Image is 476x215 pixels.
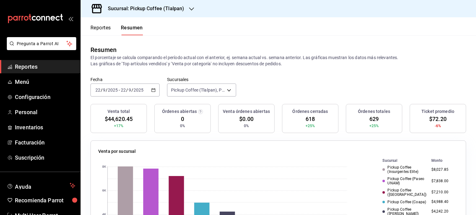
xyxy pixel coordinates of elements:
[429,187,458,198] td: $7,210.00
[429,164,458,175] td: $8,027.85
[90,54,466,67] p: El porcentaje se calcula comparando el período actual con el anterior, ej. semana actual vs. sema...
[306,115,315,123] span: 618
[181,115,184,123] span: 0
[369,115,379,123] span: 629
[95,88,101,92] input: --
[126,88,128,92] span: /
[15,123,75,131] span: Inventarios
[108,88,118,92] input: ----
[429,198,458,206] td: $4,988.40
[108,108,130,115] h3: Venta total
[98,148,136,155] p: Venta por sucursal
[7,37,76,50] button: Pregunta a Parrot AI
[382,200,426,204] div: Pickup Coffee (Coapa)
[4,45,76,51] a: Pregunta a Parrot AI
[68,16,73,21] button: open_drawer_menu
[223,108,270,115] h3: Venta órdenes abiertas
[162,108,197,115] h3: Órdenes abiertas
[121,25,143,35] button: Resumen
[119,88,120,92] span: -
[429,115,447,123] span: $72.20
[101,88,103,92] span: /
[90,77,160,82] label: Fecha
[15,93,75,101] span: Configuración
[102,165,106,169] text: 8K
[382,188,426,197] div: Pickup Coffee ([GEOGRAPHIC_DATA])
[306,123,315,129] span: +25%
[292,108,328,115] h3: Órdenes cerradas
[369,123,379,129] span: +25%
[421,108,454,115] h3: Ticket promedio
[103,88,106,92] input: --
[15,78,75,86] span: Menú
[90,45,117,54] div: Resumen
[382,165,426,174] div: Pickup Coffee (Insurgentes Elite)
[239,115,253,123] span: $0.00
[429,175,458,187] td: $7,838.00
[15,153,75,162] span: Suscripción
[180,123,185,129] span: 0%
[114,123,124,129] span: +17%
[128,88,131,92] input: --
[15,108,75,116] span: Personal
[90,25,143,35] div: navigation tabs
[244,123,249,129] span: 0%
[15,62,75,71] span: Reportes
[121,88,126,92] input: --
[131,88,133,92] span: /
[106,88,108,92] span: /
[429,157,458,164] th: Monto
[102,189,106,192] text: 6K
[435,123,441,129] span: -6%
[17,41,67,47] span: Pregunta a Parrot AI
[90,25,111,35] button: Reportes
[15,138,75,147] span: Facturación
[372,157,429,164] th: Sucursal
[105,115,133,123] span: $44,620.45
[382,177,426,186] div: Pickup Coffee (Paseo UNAM)
[171,87,225,93] span: Pickup Coffee (Tlalpan), Pickup Coffee (Coapa), Pickup Coffee ([PERSON_NAME] Inn), Pickup Coffee ...
[15,182,67,189] span: Ayuda
[167,77,236,82] label: Sucursales
[15,196,75,204] span: Recomienda Parrot
[103,5,184,12] h3: Sucursal: Pickup Coffee (Tlalpan)
[133,88,144,92] input: ----
[358,108,390,115] h3: Órdenes totales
